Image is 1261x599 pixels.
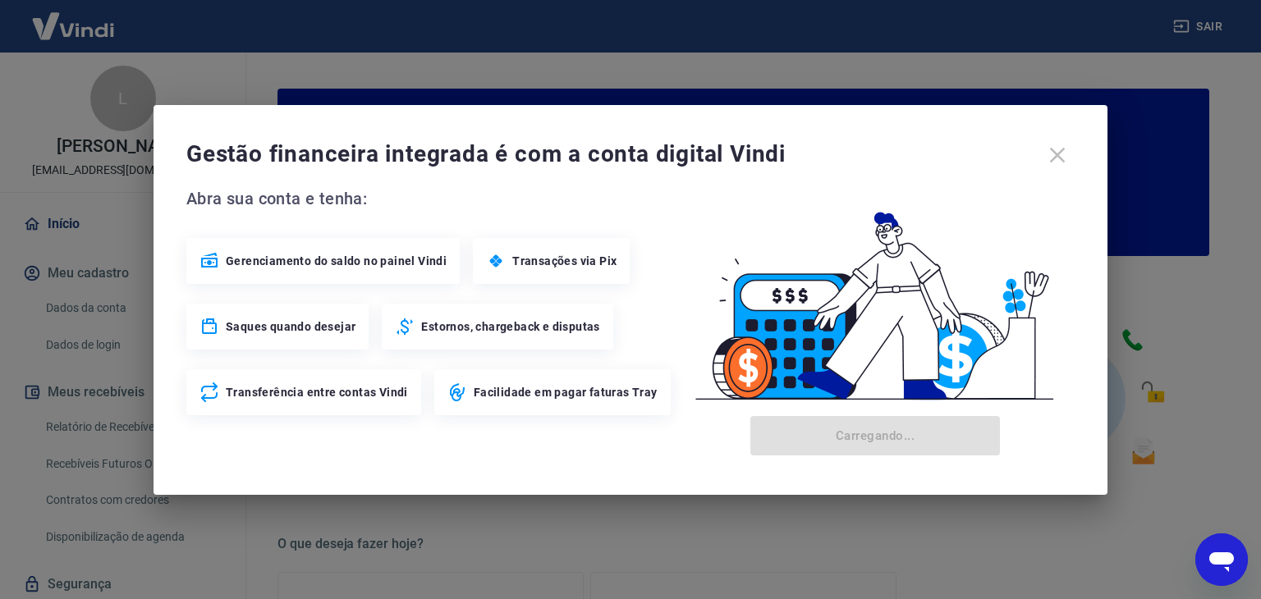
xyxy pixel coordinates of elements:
[226,318,355,335] span: Saques quando desejar
[421,318,599,335] span: Estornos, chargeback e disputas
[186,138,1040,171] span: Gestão financeira integrada é com a conta digital Vindi
[512,253,617,269] span: Transações via Pix
[226,384,408,400] span: Transferência entre contas Vindi
[474,384,658,400] span: Facilidade em pagar faturas Tray
[676,185,1075,409] img: Good Billing
[186,185,676,212] span: Abra sua conta e tenha:
[226,253,447,269] span: Gerenciamento do saldo no painel Vindi
[1195,533,1248,586] iframe: Botão para abrir a janela de mensagens, conversa em andamento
